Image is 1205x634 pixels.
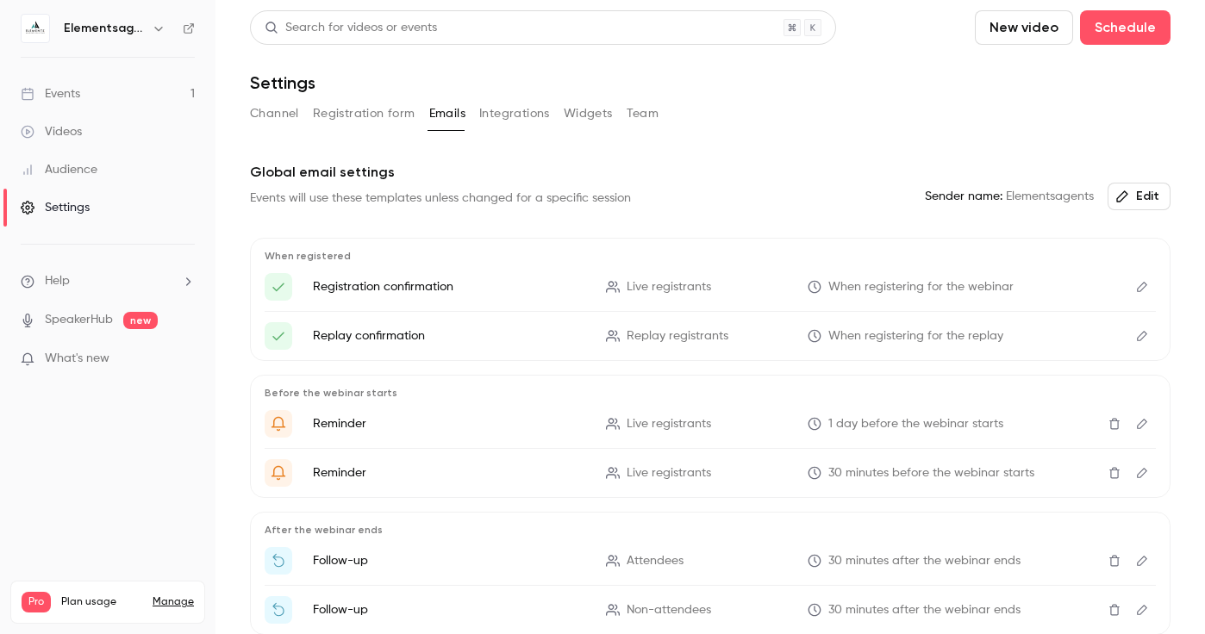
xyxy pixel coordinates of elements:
span: Elementsagents [925,188,1094,206]
li: help-dropdown-opener [21,272,195,290]
li: Watch the replay of {{ event_name }} [265,596,1156,624]
p: After the webinar ends [265,523,1156,537]
span: Replay registrants [627,327,728,345]
span: When registering for the webinar [828,278,1014,296]
button: New video [975,10,1073,45]
p: Reminder [313,415,585,432]
button: Edit [1128,459,1156,487]
button: Channel [250,100,299,127]
button: Widgets [564,100,613,127]
button: Registration form [313,100,415,127]
span: 30 minutes after the webinar ends [828,552,1021,570]
button: Delete [1101,410,1128,438]
li: Get Ready for '{{ event_name }}' tomorrow! [265,410,1156,438]
button: Delete [1101,596,1128,624]
span: Non-attendees [627,601,711,619]
li: Here's your access link to {{ event_name }}! [265,322,1156,350]
div: Events will use these templates unless changed for a specific session [250,190,631,207]
button: Edit [1128,273,1156,301]
button: Edit [1128,410,1156,438]
li: {{ event_name }} is about to go live [265,459,1156,487]
p: Follow-up [313,552,585,569]
div: Events [21,85,80,103]
span: Help [45,272,70,290]
button: Delete [1101,459,1128,487]
div: Audience [21,161,97,178]
a: Manage [153,595,194,609]
span: What's new [45,350,109,368]
button: Team [627,100,659,127]
button: Edit [1128,596,1156,624]
p: Replay confirmation [313,327,585,345]
div: Settings [21,199,90,216]
p: Before the webinar starts [265,386,1156,400]
li: Here's your access link to {{ event_name }}! [265,273,1156,301]
span: 1 day before the webinar starts [828,415,1003,433]
button: Schedule [1080,10,1171,45]
span: Plan usage [61,595,142,609]
h1: Settings [250,72,315,93]
button: Edit [1128,322,1156,350]
span: Live registrants [627,464,711,482]
span: 30 minutes before the webinar starts [828,464,1034,482]
p: When registered [265,249,1156,263]
span: Live registrants [627,278,711,296]
div: Videos [21,123,82,140]
p: Reminder [313,464,585,482]
span: Live registrants [627,415,711,433]
span: new [123,312,158,329]
div: Search for videos or events [265,19,437,37]
p: Registration confirmation [313,278,585,295]
p: Follow-up [313,601,585,618]
span: Pro [22,592,51,612]
button: Integrations [479,100,550,127]
p: Global email settings [250,162,1171,183]
button: Edit [1108,183,1171,210]
span: Attendees [627,552,684,570]
span: When registering for the replay [828,327,1003,345]
img: Elementsagents [22,15,49,42]
iframe: Noticeable Trigger [174,351,195,367]
li: Thanks for attending {{ event_name }} [265,547,1156,575]
button: Delete [1101,547,1128,575]
span: 30 minutes after the webinar ends [828,601,1021,619]
em: Sender name: [925,190,1002,202]
button: Edit [1128,547,1156,575]
h6: Elementsagents [64,20,145,37]
button: Emails [429,100,465,127]
a: SpeakerHub [45,311,113,329]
